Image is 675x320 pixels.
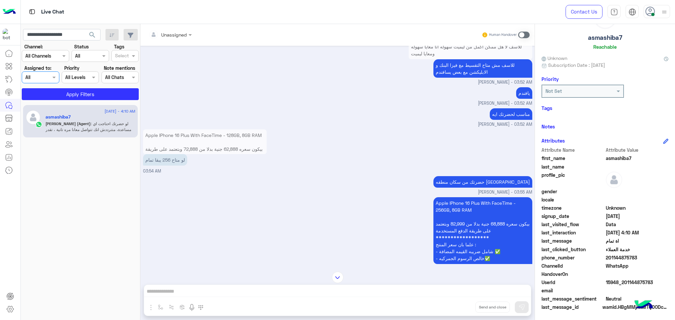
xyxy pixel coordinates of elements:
[490,108,532,120] p: 13/9/2025, 3:52 AM
[606,147,669,153] span: Attribute Value
[548,62,605,68] span: Subscription Date : [DATE]
[45,114,71,120] h5: asmashiba7
[542,271,604,278] span: HandoverOn
[542,204,604,211] span: timezone
[433,59,532,78] p: 13/9/2025, 3:52 AM
[74,43,89,50] label: Status
[606,188,669,195] span: null
[84,29,101,43] button: search
[542,138,565,144] h6: Attributes
[433,197,532,264] p: 13/9/2025, 3:55 AM
[104,108,135,114] span: [DATE] - 4:10 AM
[542,221,604,228] span: last_visited_flow
[542,188,604,195] span: gender
[606,229,669,236] span: 2025-09-13T01:10:43.061Z
[606,237,669,244] span: اة تمام
[606,155,669,162] span: asmashiba7
[489,32,517,38] small: Human Handover
[629,8,636,16] img: tab
[478,79,532,86] span: [PERSON_NAME] - 03:52 AM
[114,43,124,50] label: Tags
[588,34,622,41] h5: asmashiba7
[660,8,668,16] img: profile
[542,147,604,153] span: Attribute Name
[3,29,15,40] img: 1403182699927242
[606,246,669,253] span: خدمة العملاء
[606,172,622,188] img: defaultAdmin.png
[602,304,668,310] span: wamid.HBgMMjAxMTQ0ODc1NzgzFQIAEhggQUM2MTU4ODNERjEwQzgyRTE0OTBEQjQyQjVDODAyNDcA
[45,121,91,126] span: [PERSON_NAME] (Agent)
[475,302,510,313] button: Send and close
[433,176,532,188] p: 13/9/2025, 3:55 AM
[542,254,604,261] span: phone_number
[24,65,51,71] label: Assigned to:
[606,279,669,286] span: 15948_201144875783
[542,123,555,129] h6: Notes
[606,204,669,211] span: Unknown
[607,5,621,19] a: tab
[542,163,604,170] span: last_name
[542,287,604,294] span: email
[542,155,604,162] span: first_name
[143,129,267,189] p: 13/9/2025, 3:54 AM
[606,271,669,278] span: null
[542,304,601,310] span: last_message_id
[478,189,532,196] span: [PERSON_NAME] - 03:55 AM
[542,55,567,62] span: Unknown
[542,76,559,82] h6: Priority
[104,65,135,71] label: Note mentions
[542,246,604,253] span: last_clicked_button
[36,121,42,128] img: WhatsApp
[566,5,602,19] a: Contact Us
[28,8,36,16] img: tab
[542,172,604,187] span: profile_pic
[542,213,604,220] span: signup_date
[610,8,618,16] img: tab
[478,121,532,128] span: [PERSON_NAME] - 03:52 AM
[41,8,64,16] p: Live Chat
[542,295,604,302] span: last_message_sentiment
[26,110,41,125] img: defaultAdmin.png
[22,88,139,100] button: Apply Filters
[332,272,343,283] img: scroll
[478,100,532,107] span: [PERSON_NAME] - 03:52 AM
[606,295,669,302] span: 0
[542,237,604,244] span: last_message
[606,262,669,269] span: 2
[606,287,669,294] span: null
[542,196,604,203] span: locale
[516,87,532,99] p: 13/9/2025, 3:52 AM
[88,31,96,39] span: search
[409,41,532,59] p: 13/9/2025, 3:52 AM
[3,5,16,19] img: Logo
[143,169,161,173] span: 03:54 AM
[606,196,669,203] span: null
[606,221,669,228] span: Data
[542,105,668,111] h6: Tags
[606,213,669,220] span: 2025-09-09T09:48:17.885Z
[632,294,655,317] img: hulul-logo.png
[542,279,604,286] span: UserId
[114,52,129,61] div: Select
[143,154,187,166] p: 13/9/2025, 3:54 AM
[542,229,604,236] span: last_interaction
[24,43,43,50] label: Channel:
[64,65,79,71] label: Priority
[606,254,669,261] span: 201144875783
[593,44,617,50] h6: Reachable
[542,262,604,269] span: ChannelId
